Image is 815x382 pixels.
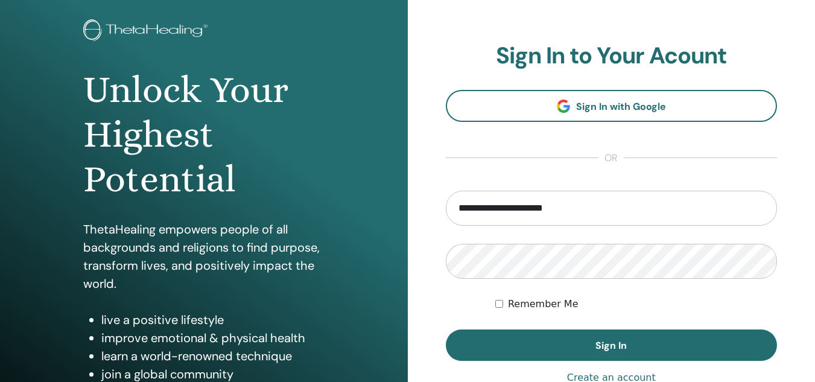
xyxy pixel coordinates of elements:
li: improve emotional & physical health [101,329,325,347]
span: Sign In [595,339,627,352]
span: Sign In with Google [576,100,666,113]
button: Sign In [446,329,778,361]
h1: Unlock Your Highest Potential [83,68,325,202]
span: or [598,151,624,165]
label: Remember Me [508,297,579,311]
div: Keep me authenticated indefinitely or until I manually logout [495,297,777,311]
li: learn a world-renowned technique [101,347,325,365]
p: ThetaHealing empowers people of all backgrounds and religions to find purpose, transform lives, a... [83,220,325,293]
a: Sign In with Google [446,90,778,122]
li: live a positive lifestyle [101,311,325,329]
h2: Sign In to Your Acount [446,42,778,70]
